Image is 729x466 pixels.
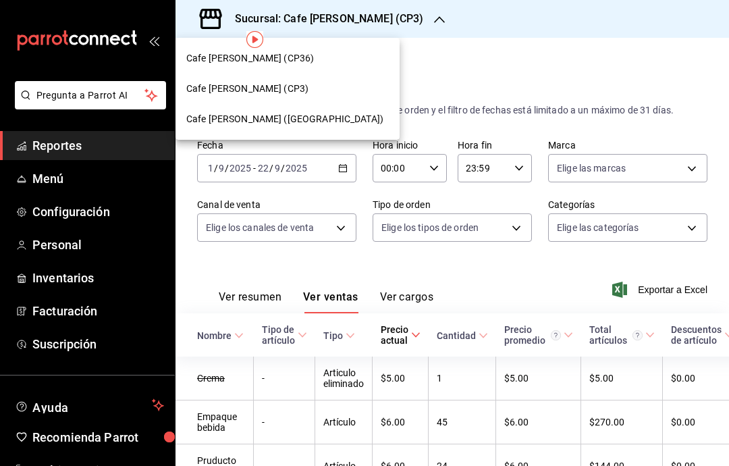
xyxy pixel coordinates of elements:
[175,74,400,104] div: Cafe [PERSON_NAME] (CP3)
[186,82,308,96] span: Cafe [PERSON_NAME] (CP3)
[186,112,383,126] span: Cafe [PERSON_NAME] ([GEOGRAPHIC_DATA])
[175,104,400,134] div: Cafe [PERSON_NAME] ([GEOGRAPHIC_DATA])
[186,51,314,66] span: Cafe [PERSON_NAME] (CP36)
[246,31,263,48] img: Tooltip marker
[175,43,400,74] div: Cafe [PERSON_NAME] (CP36)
